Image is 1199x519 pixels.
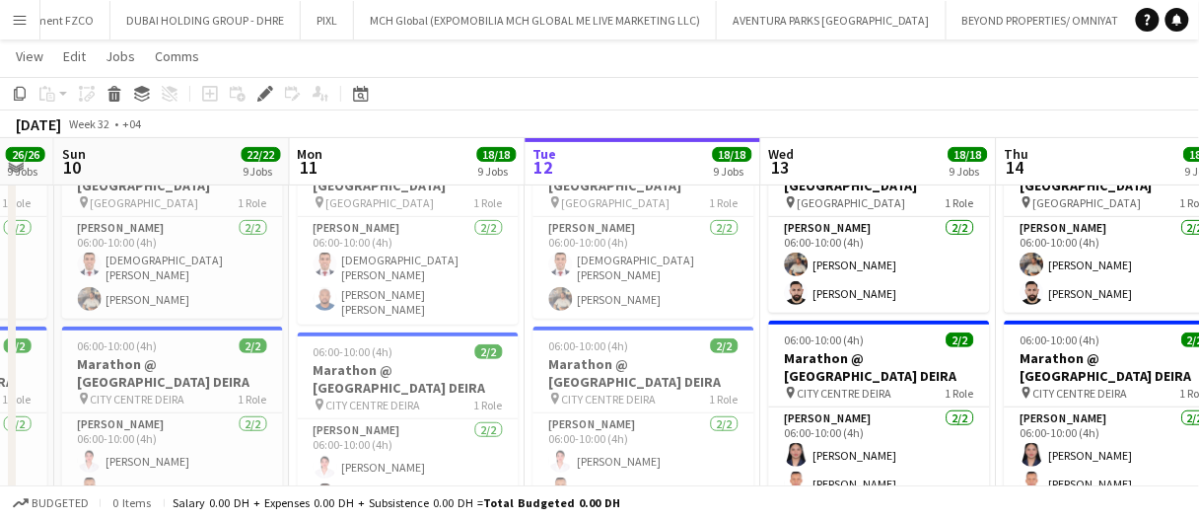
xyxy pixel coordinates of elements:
[243,164,280,179] div: 9 Jobs
[298,361,519,397] h3: Marathon @ [GEOGRAPHIC_DATA] DEIRA
[1002,156,1029,179] span: 14
[16,47,43,65] span: View
[562,195,670,210] span: [GEOGRAPHIC_DATA]
[477,147,517,162] span: 18/18
[4,338,32,353] span: 2/2
[65,116,114,131] span: Week 32
[710,195,739,210] span: 1 Role
[950,164,987,179] div: 9 Jobs
[474,398,503,412] span: 1 Role
[55,43,94,69] a: Edit
[714,164,751,179] div: 9 Jobs
[147,43,207,69] a: Comms
[298,217,519,325] app-card-role: [PERSON_NAME]2/206:00-10:00 (4h)[DEMOGRAPHIC_DATA][PERSON_NAME][PERSON_NAME] [PERSON_NAME]
[946,386,974,401] span: 1 Role
[478,164,516,179] div: 9 Jobs
[314,344,393,359] span: 06:00-10:00 (4h)
[62,413,283,509] app-card-role: [PERSON_NAME]2/206:00-10:00 (4h)[PERSON_NAME][PERSON_NAME]
[1033,386,1128,401] span: CITY CENTRE DEIRA
[62,217,283,319] app-card-role: [PERSON_NAME]2/206:00-10:00 (4h)[DEMOGRAPHIC_DATA][PERSON_NAME][PERSON_NAME]
[78,338,158,353] span: 06:00-10:00 (4h)
[240,338,267,353] span: 2/2
[32,496,89,510] span: Budgeted
[16,114,61,134] div: [DATE]
[533,355,754,391] h3: Marathon @ [GEOGRAPHIC_DATA] DEIRA
[769,217,990,313] app-card-role: [PERSON_NAME]2/206:00-10:00 (4h)[PERSON_NAME][PERSON_NAME]
[483,495,620,510] span: Total Budgeted 0.00 DH
[63,47,86,65] span: Edit
[7,164,44,179] div: 9 Jobs
[710,392,739,407] span: 1 Role
[1021,333,1100,347] span: 06:00-10:00 (4h)
[549,338,629,353] span: 06:00-10:00 (4h)
[947,333,974,347] span: 2/2
[946,195,974,210] span: 1 Role
[298,333,519,515] app-job-card: 06:00-10:00 (4h)2/2Marathon @ [GEOGRAPHIC_DATA] DEIRA CITY CENTRE DEIRA1 Role[PERSON_NAME]2/206:0...
[91,392,185,407] span: CITY CENTRE DEIRA
[354,1,717,39] button: MCH Global (EXPOMOBILIA MCH GLOBAL ME LIVE MARKETING LLC)
[1033,195,1142,210] span: [GEOGRAPHIC_DATA]
[3,195,32,210] span: 1 Role
[711,338,739,353] span: 2/2
[298,130,519,325] app-job-card: 06:00-10:00 (4h)2/2Marathon @ [GEOGRAPHIC_DATA] [GEOGRAPHIC_DATA]1 Role[PERSON_NAME]2/206:00-10:0...
[298,419,519,515] app-card-role: [PERSON_NAME]2/206:00-10:00 (4h)[PERSON_NAME][PERSON_NAME]
[6,147,45,162] span: 26/26
[533,327,754,509] app-job-card: 06:00-10:00 (4h)2/2Marathon @ [GEOGRAPHIC_DATA] DEIRA CITY CENTRE DEIRA1 Role[PERSON_NAME]2/206:0...
[239,195,267,210] span: 1 Role
[769,145,795,163] span: Wed
[62,327,283,509] app-job-card: 06:00-10:00 (4h)2/2Marathon @ [GEOGRAPHIC_DATA] DEIRA CITY CENTRE DEIRA1 Role[PERSON_NAME]2/206:0...
[3,392,32,407] span: 1 Role
[59,156,86,179] span: 10
[1005,145,1029,163] span: Thu
[533,217,754,319] app-card-role: [PERSON_NAME]2/206:00-10:00 (4h)[DEMOGRAPHIC_DATA][PERSON_NAME][PERSON_NAME]
[947,1,1136,39] button: BEYOND PROPERTIES/ OMNIYAT
[326,398,421,412] span: CITY CENTRE DEIRA
[106,47,135,65] span: Jobs
[769,349,990,385] h3: Marathon @ [GEOGRAPHIC_DATA] DEIRA
[62,130,283,319] app-job-card: 06:00-10:00 (4h)2/2Marathon @ [GEOGRAPHIC_DATA] [GEOGRAPHIC_DATA]1 Role[PERSON_NAME]2/206:00-10:0...
[949,147,988,162] span: 18/18
[110,1,301,39] button: DUBAI HOLDING GROUP - DHRE
[769,408,990,503] app-card-role: [PERSON_NAME]2/206:00-10:00 (4h)[PERSON_NAME][PERSON_NAME]
[91,195,199,210] span: [GEOGRAPHIC_DATA]
[242,147,281,162] span: 22/22
[298,145,323,163] span: Mon
[108,495,156,510] span: 0 items
[301,1,354,39] button: PIXL
[326,195,435,210] span: [GEOGRAPHIC_DATA]
[530,156,557,179] span: 12
[62,355,283,391] h3: Marathon @ [GEOGRAPHIC_DATA] DEIRA
[173,495,620,510] div: Salary 0.00 DH + Expenses 0.00 DH + Subsistence 0.00 DH =
[717,1,947,39] button: AVENTURA PARKS [GEOGRAPHIC_DATA]
[798,386,892,401] span: CITY CENTRE DEIRA
[8,43,51,69] a: View
[295,156,323,179] span: 11
[10,492,92,514] button: Budgeted
[475,344,503,359] span: 2/2
[769,130,990,313] app-job-card: 06:00-10:00 (4h)2/2Marathon @ [GEOGRAPHIC_DATA] [GEOGRAPHIC_DATA]1 Role[PERSON_NAME]2/206:00-10:0...
[713,147,752,162] span: 18/18
[533,413,754,509] app-card-role: [PERSON_NAME]2/206:00-10:00 (4h)[PERSON_NAME][PERSON_NAME]
[98,43,143,69] a: Jobs
[766,156,795,179] span: 13
[533,130,754,319] app-job-card: 06:00-10:00 (4h)2/2Marathon @ [GEOGRAPHIC_DATA] [GEOGRAPHIC_DATA]1 Role[PERSON_NAME]2/206:00-10:0...
[155,47,199,65] span: Comms
[769,321,990,503] app-job-card: 06:00-10:00 (4h)2/2Marathon @ [GEOGRAPHIC_DATA] DEIRA CITY CENTRE DEIRA1 Role[PERSON_NAME]2/206:0...
[474,195,503,210] span: 1 Role
[562,392,657,407] span: CITY CENTRE DEIRA
[62,145,86,163] span: Sun
[122,116,141,131] div: +04
[785,333,865,347] span: 06:00-10:00 (4h)
[239,392,267,407] span: 1 Role
[798,195,906,210] span: [GEOGRAPHIC_DATA]
[533,145,557,163] span: Tue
